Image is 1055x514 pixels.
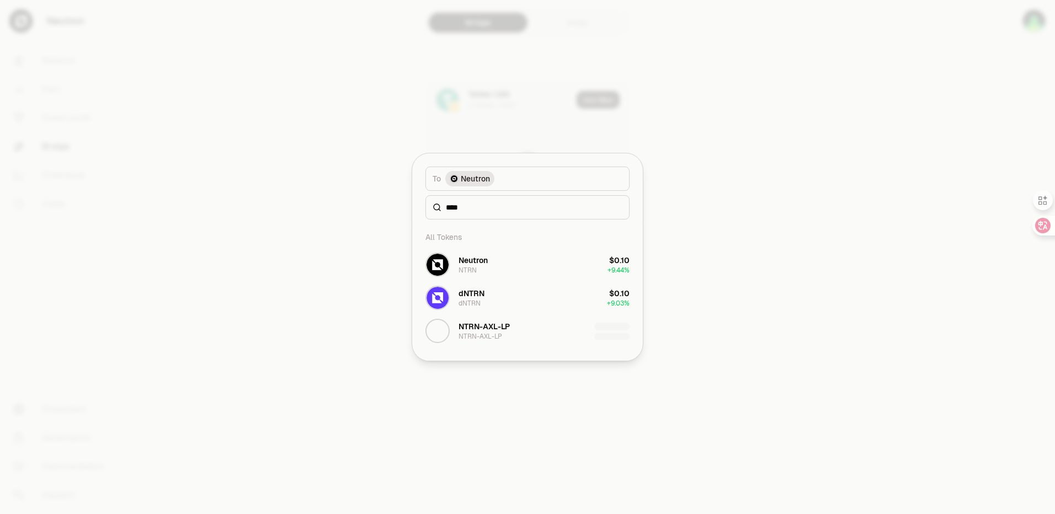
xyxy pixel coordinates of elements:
button: dNTRN LogodNTRNdNTRN$0.10+9.03% [419,281,636,314]
div: $0.10 [609,255,630,266]
div: NTRN-AXL-LP [459,321,510,332]
img: dNTRN Logo [427,287,449,309]
span: Neutron [461,173,490,184]
div: Neutron [459,255,488,266]
div: dNTRN [459,288,484,299]
img: NTRN Logo [427,254,449,276]
button: NTRN-AXL-LP LogoNTRN-AXL-LPNTRN-AXL-LP [419,314,636,347]
button: ToNeutron LogoNeutron [425,167,630,191]
div: NTRN-AXL-LP [459,332,502,341]
span: + 9.44% [608,266,630,275]
button: NTRN LogoNeutronNTRN$0.10+9.44% [419,248,636,281]
div: NTRN [459,266,477,275]
div: All Tokens [419,226,636,248]
span: + 9.03% [607,299,630,308]
span: To [433,173,441,184]
div: $0.10 [609,288,630,299]
img: Neutron Logo [450,174,459,183]
div: dNTRN [459,299,481,308]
